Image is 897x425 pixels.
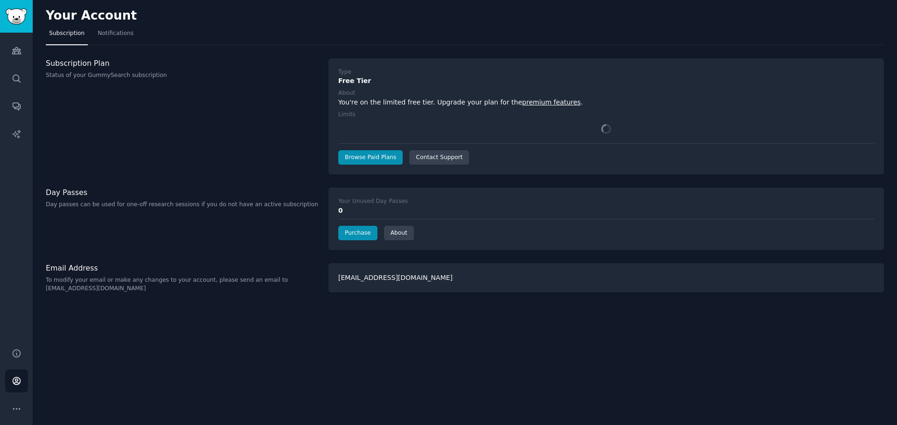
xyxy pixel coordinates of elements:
a: Browse Paid Plans [338,150,403,165]
div: Free Tier [338,76,874,86]
div: You're on the limited free tier. Upgrade your plan for the . [338,98,874,107]
p: Day passes can be used for one-off research sessions if you do not have an active subscription [46,201,319,209]
img: GummySearch logo [6,8,27,25]
div: Your Unused Day Passes [338,197,408,206]
h3: Email Address [46,263,319,273]
h3: Day Passes [46,188,319,197]
p: To modify your email or make any changes to your account, please send an email to [EMAIL_ADDRESS]... [46,276,319,293]
span: Notifications [98,29,134,38]
a: Notifications [94,26,137,45]
span: Subscription [49,29,85,38]
a: About [384,226,414,241]
a: Contact Support [409,150,469,165]
div: Limits [338,111,356,119]
p: Status of your GummySearch subscription [46,71,319,80]
div: Type [338,68,351,77]
div: About [338,89,355,98]
h2: Your Account [46,8,137,23]
a: premium features [522,98,581,106]
a: Subscription [46,26,88,45]
a: Purchase [338,226,377,241]
div: [EMAIL_ADDRESS][DOMAIN_NAME] [328,263,884,293]
h3: Subscription Plan [46,58,319,68]
div: 0 [338,206,874,216]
